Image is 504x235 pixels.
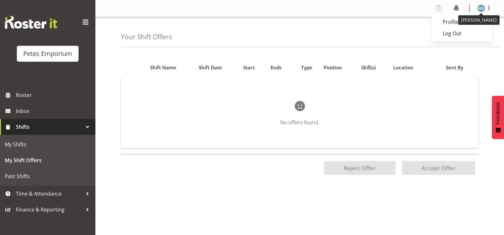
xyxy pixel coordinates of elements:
[5,140,91,149] span: My Shifts
[16,205,83,214] span: Finance & Reporting
[301,64,312,71] span: Type
[2,168,94,184] a: Past Shifts
[402,161,475,175] button: Accept Offer
[121,33,172,40] h4: Your Shift Offers
[16,122,83,132] span: Shifts
[492,96,504,139] button: Feedback - Show survey
[432,16,493,28] a: Profile
[477,4,485,12] img: maureen-sellwood712.jpg
[421,164,456,172] span: Accept Offer
[16,90,92,100] span: Roster
[16,189,83,198] span: Time & Attendance
[243,64,255,71] span: Start
[5,16,57,29] img: Rosterit website logo
[343,164,376,172] span: Reject Offer
[393,64,413,71] span: Location
[446,64,463,71] span: Sent By
[271,64,281,71] span: Ends
[2,152,94,168] a: My Shift Offers
[16,106,92,116] span: Inbox
[361,64,376,71] span: Skill(s)
[23,49,72,59] div: Petes Emporium
[324,161,396,175] button: Reject Offer
[5,171,91,181] span: Past Shifts
[142,119,458,126] p: No offers found.
[432,28,493,39] a: Log Out
[150,64,176,71] span: Shift Name
[324,64,342,71] span: Position
[5,156,91,165] span: My Shift Offers
[495,102,501,124] span: Feedback
[199,64,222,71] span: Shift Date
[2,136,94,152] a: My Shifts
